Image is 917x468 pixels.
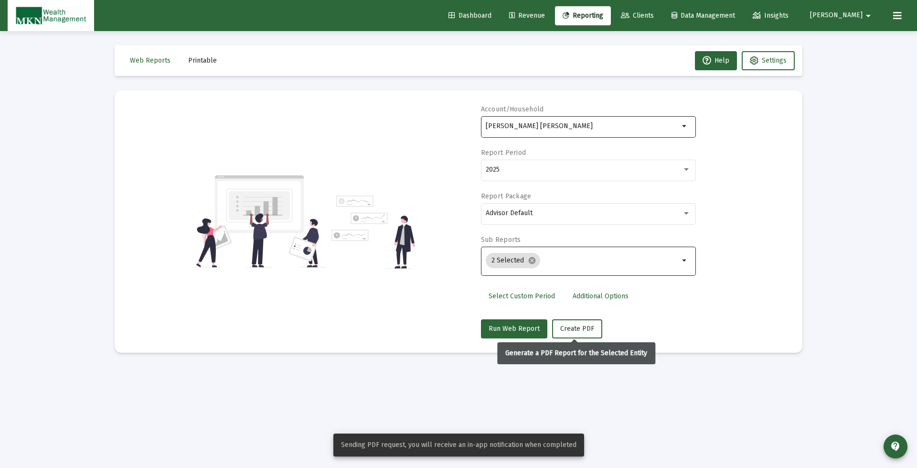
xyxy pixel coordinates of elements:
[481,105,544,113] label: Account/Household
[441,6,499,25] a: Dashboard
[481,149,526,157] label: Report Period
[501,6,553,25] a: Revenue
[489,292,555,300] span: Select Custom Period
[863,6,874,25] mat-icon: arrow_drop_down
[621,11,654,20] span: Clients
[695,51,737,70] button: Help
[122,51,178,70] button: Web Reports
[672,11,735,20] span: Data Management
[481,319,547,338] button: Run Web Report
[486,165,500,174] span: 2025
[481,192,532,200] label: Report Package
[188,56,217,65] span: Printable
[130,56,171,65] span: Web Reports
[15,6,87,25] img: Dashboard
[745,6,796,25] a: Insights
[679,255,691,266] mat-icon: arrow_drop_down
[489,325,540,333] span: Run Web Report
[341,440,576,450] span: Sending PDF request, you will receive an in-app notification when completed
[486,253,540,268] mat-chip: 2 Selected
[528,256,536,265] mat-icon: cancel
[613,6,661,25] a: Clients
[486,251,679,270] mat-chip-list: Selection
[486,209,533,217] span: Advisor Default
[563,11,603,20] span: Reporting
[448,11,491,20] span: Dashboard
[481,236,521,244] label: Sub Reports
[573,292,629,300] span: Additional Options
[560,325,594,333] span: Create PDF
[742,51,795,70] button: Settings
[799,6,885,25] button: [PERSON_NAME]
[679,120,691,132] mat-icon: arrow_drop_down
[486,122,679,130] input: Search or select an account or household
[703,56,729,65] span: Help
[664,6,743,25] a: Data Management
[552,319,602,338] button: Create PDF
[762,56,787,65] span: Settings
[194,174,326,269] img: reporting
[890,441,901,452] mat-icon: contact_support
[753,11,789,20] span: Insights
[555,6,611,25] a: Reporting
[181,51,224,70] button: Printable
[331,196,415,269] img: reporting-alt
[810,11,863,20] span: [PERSON_NAME]
[509,11,545,20] span: Revenue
